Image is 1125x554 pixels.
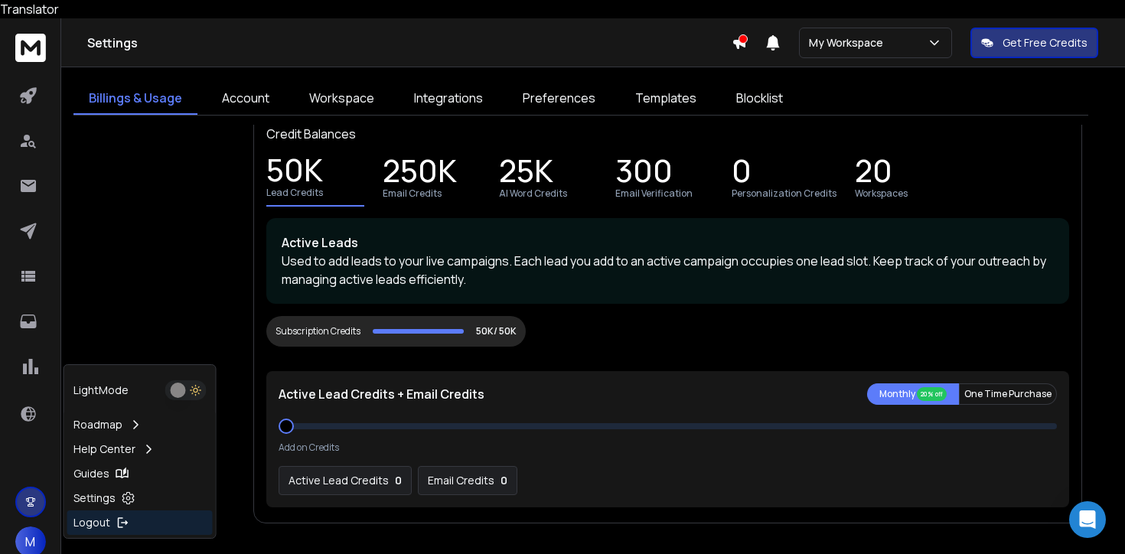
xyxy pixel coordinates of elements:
[383,187,442,200] p: Email Credits
[266,162,323,184] p: 50K
[276,325,360,337] div: Subscription Credits
[289,473,389,488] p: Active Lead Credits
[207,83,285,115] a: Account
[476,325,517,337] p: 50K/ 50K
[615,163,673,184] p: 300
[73,466,109,481] p: Guides
[282,233,1054,252] p: Active Leads
[266,125,356,143] p: Credit Balances
[732,163,752,184] p: 0
[501,473,507,488] p: 0
[855,187,908,200] p: Workspaces
[67,437,213,461] a: Help Center
[73,383,129,398] p: Light Mode
[1003,35,1087,51] p: Get Free Credits
[959,383,1057,405] button: One Time Purchase
[87,34,732,52] h1: Settings
[73,442,135,457] p: Help Center
[499,187,567,200] p: AI Word Credits
[266,187,323,199] p: Lead Credits
[73,490,116,506] p: Settings
[67,486,213,510] a: Settings
[67,412,213,437] a: Roadmap
[507,83,611,115] a: Preferences
[73,83,197,115] a: Billings & Usage
[279,442,339,454] p: Add on Credits
[615,187,693,200] p: Email Verification
[732,187,836,200] p: Personalization Credits
[73,417,122,432] p: Roadmap
[282,252,1054,288] p: Used to add leads to your live campaigns. Each lead you add to an active campaign occupies one le...
[917,387,947,401] div: 20% off
[620,83,712,115] a: Templates
[428,473,494,488] p: Email Credits
[499,163,553,184] p: 25K
[867,383,959,405] button: Monthly 20% off
[721,83,798,115] a: Blocklist
[294,83,390,115] a: Workspace
[73,515,110,530] p: Logout
[1069,501,1106,538] div: Open Intercom Messenger
[395,473,402,488] p: 0
[970,28,1098,58] button: Get Free Credits
[279,385,484,403] p: Active Lead Credits + Email Credits
[399,83,498,115] a: Integrations
[67,461,213,486] a: Guides
[383,163,457,184] p: 250K
[855,163,892,184] p: 20
[809,35,889,51] p: My Workspace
